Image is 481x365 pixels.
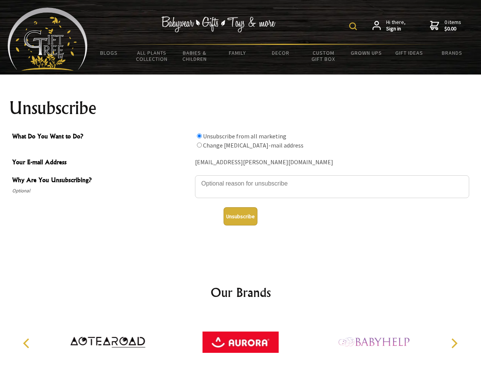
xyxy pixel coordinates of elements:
[8,8,88,71] img: Babyware - Gifts - Toys and more...
[349,22,357,30] img: product search
[372,19,406,32] a: Hi there,Sign in
[446,335,462,352] button: Next
[431,45,474,61] a: Brands
[203,141,304,149] label: Change [MEDICAL_DATA]-mail address
[302,45,345,67] a: Custom Gift Box
[19,335,36,352] button: Previous
[131,45,174,67] a: All Plants Collection
[224,207,257,225] button: Unsubscribe
[388,45,431,61] a: Gift Ideas
[386,19,406,32] span: Hi there,
[259,45,302,61] a: Decor
[444,25,461,32] strong: $0.00
[203,132,286,140] label: Unsubscribe from all marketing
[12,157,191,168] span: Your E-mail Address
[88,45,131,61] a: BLOGS
[12,132,191,143] span: What Do You Want to Do?
[345,45,388,61] a: Grown Ups
[173,45,216,67] a: Babies & Children
[430,19,461,32] a: 0 items$0.00
[15,283,466,302] h2: Our Brands
[386,25,406,32] strong: Sign in
[195,175,469,198] textarea: Why Are You Unsubscribing?
[216,45,259,61] a: Family
[12,175,191,186] span: Why Are You Unsubscribing?
[9,99,472,117] h1: Unsubscribe
[195,157,469,168] div: [EMAIL_ADDRESS][PERSON_NAME][DOMAIN_NAME]
[444,19,461,32] span: 0 items
[197,143,202,148] input: What Do You Want to Do?
[161,16,276,32] img: Babywear - Gifts - Toys & more
[197,133,202,138] input: What Do You Want to Do?
[12,186,191,195] span: Optional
